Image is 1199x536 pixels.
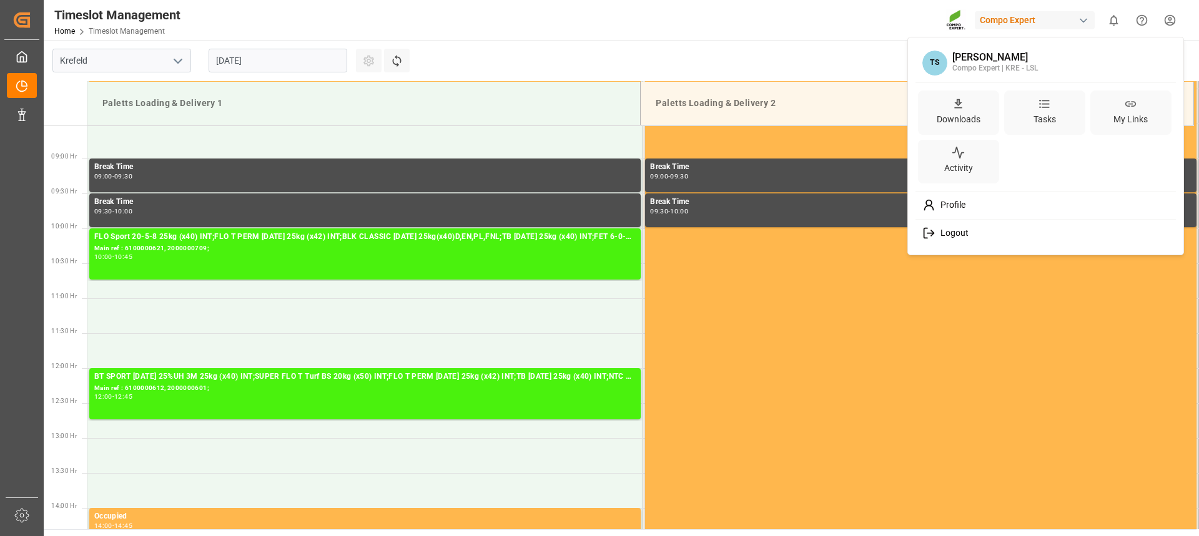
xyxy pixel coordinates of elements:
[942,159,975,177] div: Activity
[1111,110,1150,129] div: My Links
[1031,110,1058,129] div: Tasks
[922,51,947,76] span: TS
[952,52,1038,63] div: [PERSON_NAME]
[935,228,969,239] span: Logout
[934,110,983,129] div: Downloads
[952,63,1038,74] div: Compo Expert | KRE - LSL
[935,200,965,211] span: Profile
